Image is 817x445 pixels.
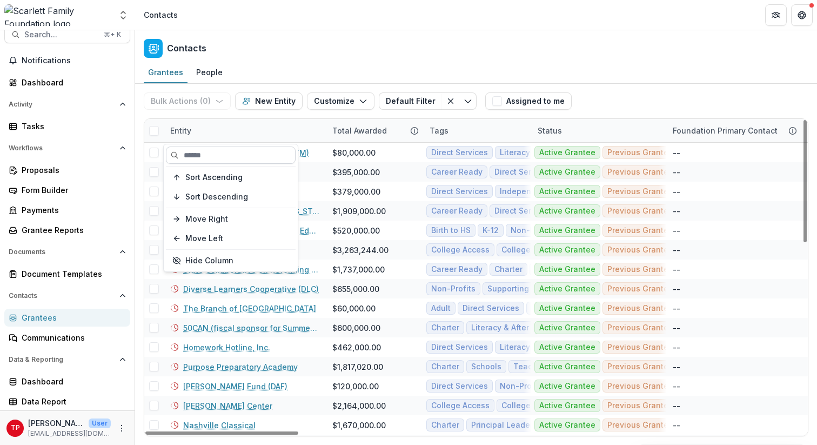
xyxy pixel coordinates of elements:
[607,343,673,352] span: Previous Grantee
[332,205,386,217] div: $1,909,000.00
[4,351,130,368] button: Open Data & Reporting
[494,207,551,216] span: Direct Services
[332,264,385,275] div: $1,737,000.00
[673,264,680,275] div: --
[673,361,680,373] div: --
[539,187,595,196] span: Active Grantee
[431,284,476,294] span: Non-Profits
[89,419,111,428] p: User
[11,424,20,431] div: Tom Parrish
[431,401,490,410] span: College Access
[164,119,326,142] div: Entity
[166,188,296,205] button: Sort Descending
[4,161,130,179] a: Proposals
[431,323,459,333] span: Charter
[431,207,483,216] span: Career Ready
[673,283,680,295] div: --
[487,284,580,294] span: Supporting Organization
[326,119,423,142] div: Total Awarded
[28,417,84,429] p: [PERSON_NAME]
[539,401,595,410] span: Active Grantee
[431,343,488,352] span: Direct Services
[431,148,488,157] span: Direct Services
[501,245,582,255] span: College Scholarships
[513,362,590,371] span: Teacher Leadership
[431,265,483,274] span: Career Ready
[471,421,549,430] span: Principal Leadership
[166,230,296,247] button: Move Left
[539,421,595,430] span: Active Grantee
[673,342,680,353] div: --
[431,362,459,371] span: Charter
[22,204,122,216] div: Payments
[332,186,380,197] div: $379,000.00
[22,376,122,387] div: Dashboard
[22,332,122,343] div: Communications
[4,309,130,327] a: Grantees
[183,400,272,411] a: [PERSON_NAME] Center
[22,164,122,176] div: Proposals
[531,119,666,142] div: Status
[423,119,531,142] div: Tags
[431,187,488,196] span: Direct Services
[673,322,680,334] div: --
[607,401,673,410] span: Previous Grantee
[22,77,122,88] div: Dashboard
[500,382,544,391] span: Non-Profits
[4,140,130,157] button: Open Workflows
[673,420,680,431] div: --
[431,382,488,391] span: Direct Services
[4,117,130,135] a: Tasks
[166,210,296,228] button: Move Right
[531,125,568,136] div: Status
[4,96,130,113] button: Open Activity
[4,243,130,261] button: Open Documents
[183,283,319,295] a: Diverse Learners Cooperative (DLC)
[22,312,122,323] div: Grantees
[9,101,115,108] span: Activity
[4,74,130,91] a: Dashboard
[192,62,227,83] a: People
[501,401,582,410] span: College Scholarships
[791,4,813,26] button: Get Help
[22,224,122,236] div: Grantee Reports
[167,43,206,54] h2: Contacts
[332,400,386,411] div: $2,164,000.00
[4,181,130,199] a: Form Builder
[332,147,376,158] div: $80,000.00
[500,343,620,352] span: Literacy & After School Tutoring
[332,303,376,314] div: $60,000.00
[539,168,595,177] span: Active Grantee
[4,373,130,390] a: Dashboard
[22,121,122,132] div: Tasks
[9,292,115,300] span: Contacts
[183,322,319,334] a: 50CAN (fiscal sponsor for Summer Boost '23-'26)
[185,192,248,202] span: Sort Descending
[539,207,595,216] span: Active Grantee
[9,248,115,256] span: Documents
[144,92,231,110] button: Bulk Actions (0)
[164,125,198,136] div: Entity
[539,265,595,274] span: Active Grantee
[539,343,595,352] span: Active Grantee
[185,173,243,182] span: Sort Ascending
[4,4,111,26] img: Scarlett Family Foundation logo
[24,30,97,39] span: Search...
[4,221,130,239] a: Grantee Reports
[673,381,680,392] div: --
[4,329,130,347] a: Communications
[144,9,178,21] div: Contacts
[144,64,187,80] div: Grantees
[539,362,595,371] span: Active Grantee
[607,284,673,294] span: Previous Grantee
[183,381,287,392] a: [PERSON_NAME] Fund (DAF)
[115,422,128,435] button: More
[607,304,673,313] span: Previous Grantee
[673,225,680,236] div: --
[102,29,123,41] div: ⌘ + K
[500,187,548,196] span: Independent
[9,144,115,152] span: Workflows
